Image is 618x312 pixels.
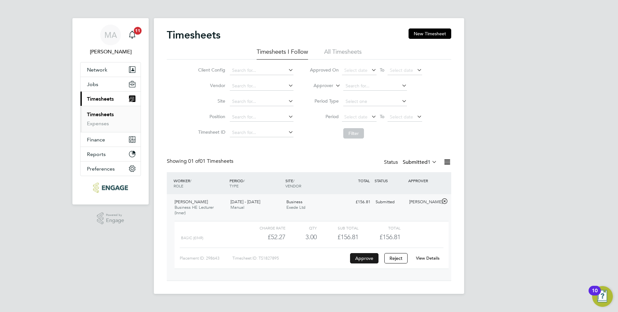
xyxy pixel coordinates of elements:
[175,205,214,216] span: Business HE Lecturer (Inner)
[230,66,293,75] input: Search for...
[175,199,208,205] span: [PERSON_NAME]
[87,137,105,143] span: Finance
[244,232,285,242] div: £52.27
[407,197,440,207] div: [PERSON_NAME]
[310,98,339,104] label: Period Type
[310,114,339,119] label: Period
[390,114,413,120] span: Select date
[343,82,407,91] input: Search for...
[80,106,141,132] div: Timesheets
[286,199,303,205] span: Business
[80,183,141,193] a: Go to home page
[350,253,378,263] button: Approve
[80,77,141,91] button: Jobs
[286,205,305,210] span: Exede Ltd
[196,67,225,73] label: Client Config
[87,166,115,172] span: Preferences
[106,218,124,223] span: Engage
[134,27,142,35] span: 11
[230,113,293,122] input: Search for...
[232,253,348,263] div: Timesheet ID: TS1827895
[87,67,107,73] span: Network
[384,253,408,263] button: Reject
[378,66,386,74] span: To
[373,197,407,207] div: Submitted
[181,236,203,240] span: Basic (£/HR)
[244,224,285,232] div: Charge rate
[285,224,317,232] div: QTY
[196,114,225,119] label: Position
[80,48,141,56] span: Mahnaz Asgari Joorshari
[126,25,139,45] a: 11
[230,199,260,205] span: [DATE] - [DATE]
[592,291,598,299] div: 10
[80,132,141,147] button: Finance
[87,120,109,127] a: Expenses
[373,175,407,186] div: STATUS
[104,31,117,39] span: MA
[87,151,106,157] span: Reports
[339,197,373,207] div: £156.81
[172,175,228,192] div: WORKER
[87,81,98,87] span: Jobs
[80,92,141,106] button: Timesheets
[87,111,114,117] a: Timesheets
[343,128,364,139] button: Filter
[344,114,368,120] span: Select date
[243,178,245,183] span: /
[196,98,225,104] label: Site
[196,129,225,135] label: Timesheet ID
[344,67,368,73] span: Select date
[230,205,244,210] span: Manual
[304,83,333,89] label: Approver
[167,28,220,41] h2: Timesheets
[80,147,141,161] button: Reports
[93,183,128,193] img: ncclondon-logo-retina.png
[343,97,407,106] input: Select one
[106,212,124,218] span: Powered by
[284,175,340,192] div: SITE
[257,48,308,60] li: Timesheets I Follow
[403,159,437,165] label: Submitted
[80,25,141,56] a: MA[PERSON_NAME]
[180,253,232,263] div: Placement ID: 298643
[285,183,301,188] span: VENDOR
[358,178,370,183] span: TOTAL
[358,224,400,232] div: Total
[167,158,235,165] div: Showing
[97,212,124,225] a: Powered byEngage
[416,255,440,261] a: View Details
[87,96,114,102] span: Timesheets
[317,224,358,232] div: Sub Total
[72,18,149,205] nav: Main navigation
[378,112,386,121] span: To
[229,183,239,188] span: TYPE
[80,162,141,176] button: Preferences
[407,175,440,186] div: APPROVER
[285,232,317,242] div: 3.00
[390,67,413,73] span: Select date
[174,183,183,188] span: ROLE
[188,158,200,164] span: 01 of
[409,28,451,39] button: New Timesheet
[230,97,293,106] input: Search for...
[228,175,284,192] div: PERIOD
[230,128,293,137] input: Search for...
[324,48,362,60] li: All Timesheets
[196,83,225,88] label: Vendor
[230,82,293,91] input: Search for...
[188,158,233,164] span: 01 Timesheets
[190,178,191,183] span: /
[317,232,358,242] div: £156.81
[384,158,438,167] div: Status
[80,62,141,77] button: Network
[293,178,294,183] span: /
[379,233,400,241] span: £156.81
[310,67,339,73] label: Approved On
[592,286,613,307] button: Open Resource Center, 10 new notifications
[428,159,431,165] span: 1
